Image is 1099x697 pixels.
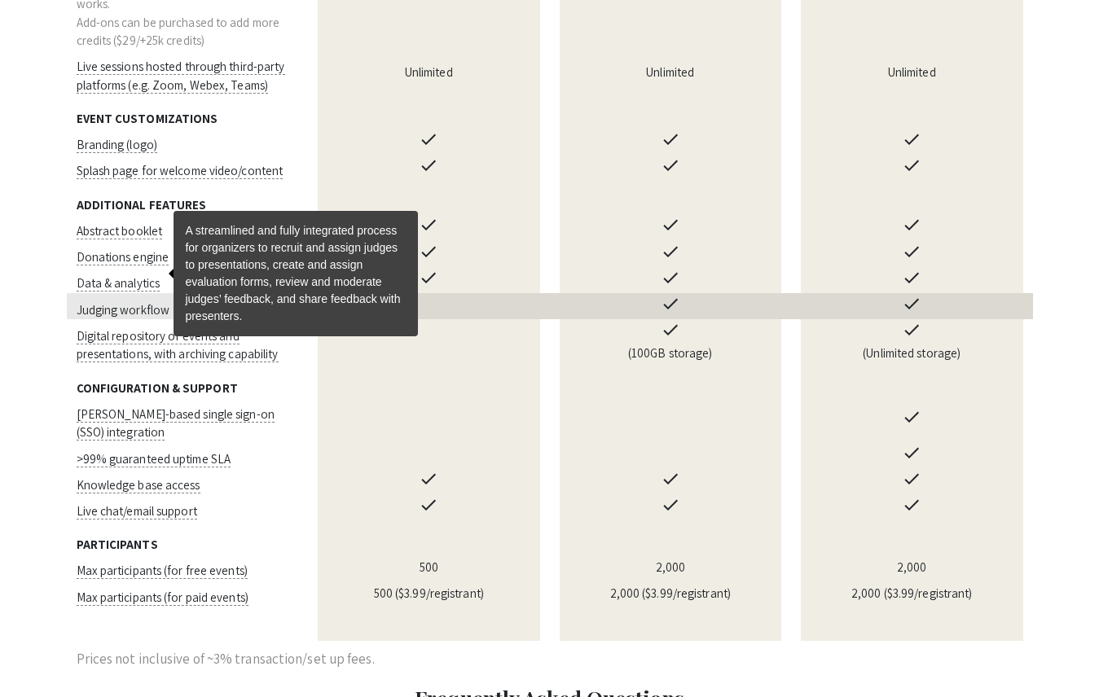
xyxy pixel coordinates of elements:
span: done [661,242,680,261]
span: done [902,443,921,462]
span: done [661,129,680,149]
span: Live chat/email support [77,503,197,519]
span: Additional Features [77,197,207,213]
span: participants [77,537,158,552]
td: Unlimited [791,50,1033,95]
span: done [419,268,438,287]
span: done [902,156,921,175]
td: 500 [308,555,550,581]
td: 500 ($3.99/registrant) [308,581,550,607]
span: done [902,320,921,340]
span: done [419,469,438,489]
span: done [419,215,438,235]
span: [PERSON_NAME]-based single sign-on (SSO) integration [77,406,275,441]
span: done [902,407,921,427]
span: Branding (logo) [77,137,158,153]
div: A streamlined and fully integrated process for organizers to recruit and assign judges to present... [174,211,418,336]
span: Live sessions hosted through third-party platforms (e.g. Zoom, Webex, Teams) [77,59,285,94]
td: 2,000 [550,555,792,581]
span: Data & analytics [77,275,160,292]
span: done [661,215,680,235]
span: Judging workflow [77,302,170,318]
span: Max participants (for free events) [77,563,248,579]
span: Splash page for welcome video/content [77,163,284,179]
td: Unlimited [308,50,550,95]
span: Digital repository of events and presentations, with archiving capability [77,328,279,363]
span: done [661,156,680,175]
span: done [419,129,438,149]
td: Unlimited [550,50,792,95]
span: Donations engine [77,249,169,265]
span: done [902,215,921,235]
span: done [419,242,438,261]
span: done [902,495,921,515]
span: done [661,469,680,489]
td: 2,000 ($3.99/registrant) [550,581,792,607]
span: done [902,242,921,261]
span: done [661,495,680,515]
span: (Unlimited storage) [863,345,961,361]
span: Event customizations [77,111,218,126]
span: >99% guaranteed uptime SLA [77,451,231,467]
span: done [902,129,921,149]
p: Prices not inclusive of ~3% transaction/set up fees. [77,649,375,670]
span: done [902,294,921,313]
span: done [419,156,438,175]
span: Max participants (for paid events) [77,590,248,606]
span: done [419,495,438,515]
span: done [902,469,921,489]
iframe: Chat [12,624,69,685]
span: (100GB storage) [628,345,713,361]
span: Add-ons can be purchased to add more credits ($29/+25k credits) [77,15,280,49]
span: Configuration & Support [77,380,238,396]
span: done [902,268,921,287]
span: Knowledge base access [77,477,200,493]
span: done [661,294,680,313]
span: done [661,320,680,340]
span: Abstract booklet [77,223,163,239]
td: 2,000 ($3.99/registrant) [791,581,1033,607]
td: 2,000 [791,555,1033,581]
span: done [661,268,680,287]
